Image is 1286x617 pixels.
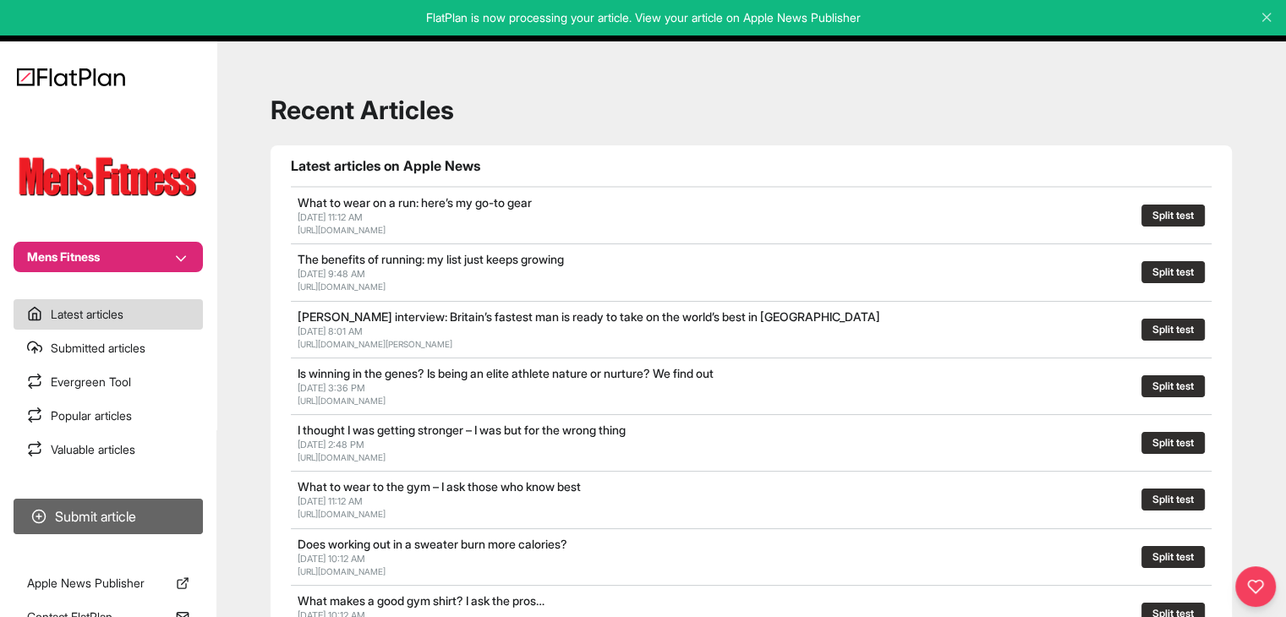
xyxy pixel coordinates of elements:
[298,439,364,450] span: [DATE] 2:48 PM
[298,537,567,551] a: Does working out in a sweater burn more calories?
[1141,375,1205,397] button: Split test
[298,553,365,565] span: [DATE] 10:12 AM
[298,225,386,235] a: [URL][DOMAIN_NAME]
[298,423,626,437] a: I thought I was getting stronger – I was but for the wrong thing
[298,566,386,576] a: [URL][DOMAIN_NAME]
[298,195,532,210] a: What to wear on a run: here’s my go-to gear
[1141,546,1205,568] button: Split test
[298,252,564,266] a: The benefits of running: my list just keeps growing
[298,593,544,608] a: What makes a good gym shirt? I ask the pros…
[1141,432,1205,454] button: Split test
[298,325,363,337] span: [DATE] 8:01 AM
[291,156,1212,176] h1: Latest articles on Apple News
[298,366,714,380] a: Is winning in the genes? Is being an elite athlete nature or nurture? We find out
[14,299,203,330] a: Latest articles
[14,242,203,272] button: Mens Fitness
[1141,319,1205,341] button: Split test
[14,149,203,208] img: Publication Logo
[1141,205,1205,227] button: Split test
[298,309,880,324] a: [PERSON_NAME] interview: Britain’s fastest man is ready to take on the world’s best in [GEOGRAPHI...
[12,9,1274,26] p: FlatPlan is now processing your article. View your article on Apple News Publisher
[298,281,386,292] a: [URL][DOMAIN_NAME]
[14,333,203,363] a: Submitted articles
[1141,489,1205,511] button: Split test
[14,568,203,598] a: Apple News Publisher
[298,211,363,223] span: [DATE] 11:12 AM
[14,499,203,534] button: Submit article
[298,452,386,462] a: [URL][DOMAIN_NAME]
[298,268,365,280] span: [DATE] 9:48 AM
[298,339,452,349] a: [URL][DOMAIN_NAME][PERSON_NAME]
[14,367,203,397] a: Evergreen Tool
[14,434,203,465] a: Valuable articles
[17,68,125,86] img: Logo
[271,95,1232,125] h1: Recent Articles
[298,479,581,494] a: What to wear to the gym – I ask those who know best
[1141,261,1205,283] button: Split test
[298,495,363,507] span: [DATE] 11:12 AM
[298,382,365,394] span: [DATE] 3:36 PM
[298,396,386,406] a: [URL][DOMAIN_NAME]
[298,509,386,519] a: [URL][DOMAIN_NAME]
[14,401,203,431] a: Popular articles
